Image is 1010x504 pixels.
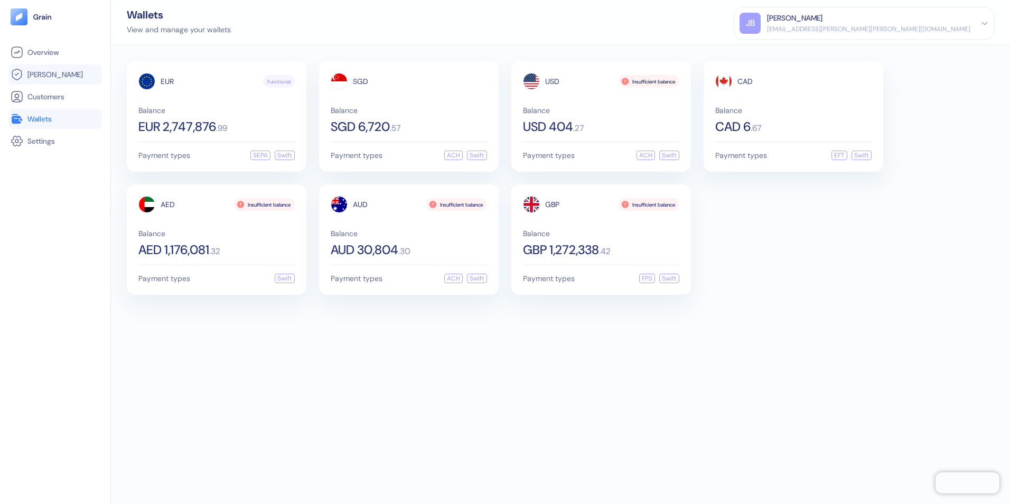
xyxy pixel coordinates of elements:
[27,91,64,102] span: Customers
[467,274,487,283] div: Swift
[33,13,52,21] img: logo
[209,247,220,256] span: . 32
[390,124,400,133] span: . 57
[11,113,100,125] a: Wallets
[523,152,575,159] span: Payment types
[331,120,390,133] span: SGD 6,720
[331,152,382,159] span: Payment types
[767,24,970,34] div: [EMAIL_ADDRESS][PERSON_NAME][PERSON_NAME][DOMAIN_NAME]
[127,10,231,20] div: Wallets
[659,274,679,283] div: Swift
[737,78,753,85] span: CAD
[740,13,761,34] div: JB
[250,151,270,160] div: SEPA
[637,151,655,160] div: ACH
[573,124,584,133] span: . 27
[599,247,611,256] span: . 42
[138,120,216,133] span: EUR 2,747,876
[353,201,368,208] span: AUD
[523,275,575,282] span: Payment types
[852,151,872,160] div: Swift
[715,120,751,133] span: CAD 6
[715,152,767,159] span: Payment types
[27,136,55,146] span: Settings
[545,201,559,208] span: GBP
[523,120,573,133] span: USD 404
[331,244,398,256] span: AUD 30,804
[639,274,655,283] div: FPS
[216,124,227,133] span: . 99
[751,124,761,133] span: . 67
[27,114,52,124] span: Wallets
[267,78,291,86] span: Functional
[523,244,599,256] span: GBP 1,272,338
[619,75,679,88] div: Insufficient balance
[444,151,463,160] div: ACH
[331,275,382,282] span: Payment types
[767,13,822,24] div: [PERSON_NAME]
[11,90,100,103] a: Customers
[161,201,175,208] span: AED
[138,230,295,237] span: Balance
[11,8,27,25] img: logo-tablet-V2.svg
[523,230,679,237] span: Balance
[275,151,295,160] div: Swift
[234,198,295,211] div: Insufficient balance
[545,78,559,85] span: USD
[619,198,679,211] div: Insufficient balance
[138,244,209,256] span: AED 1,176,081
[27,69,83,80] span: [PERSON_NAME]
[275,274,295,283] div: Swift
[127,24,231,35] div: View and manage your wallets
[426,198,487,211] div: Insufficient balance
[659,151,679,160] div: Swift
[11,68,100,81] a: [PERSON_NAME]
[715,107,872,114] span: Balance
[331,230,487,237] span: Balance
[138,107,295,114] span: Balance
[831,151,847,160] div: EFT
[353,78,368,85] span: SGD
[27,47,59,58] span: Overview
[467,151,487,160] div: Swift
[138,152,190,159] span: Payment types
[331,107,487,114] span: Balance
[138,275,190,282] span: Payment types
[444,274,463,283] div: ACH
[523,107,679,114] span: Balance
[161,78,174,85] span: EUR
[398,247,410,256] span: . 30
[936,472,999,493] iframe: Chatra live chat
[11,135,100,147] a: Settings
[11,46,100,59] a: Overview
